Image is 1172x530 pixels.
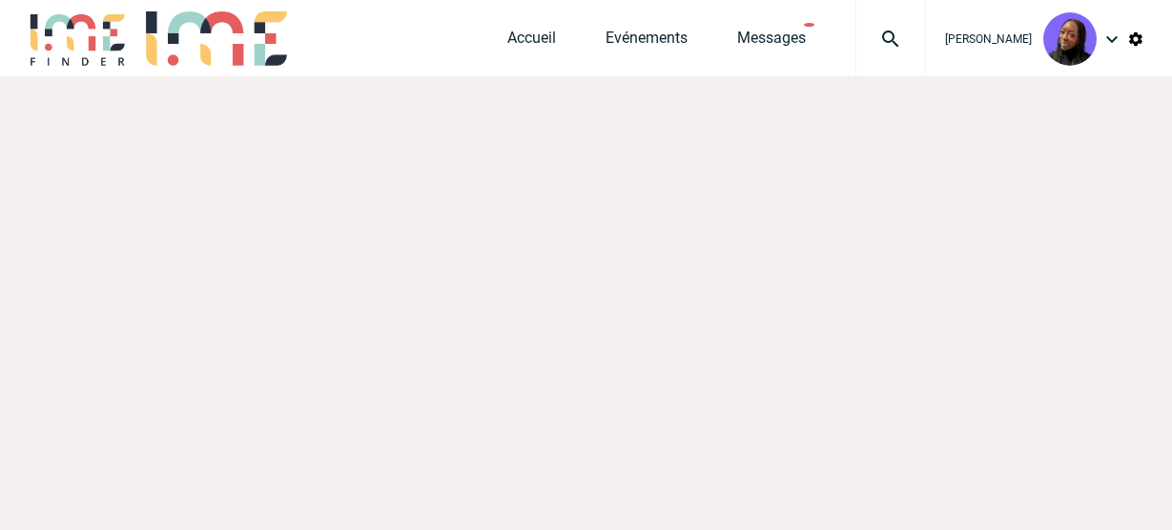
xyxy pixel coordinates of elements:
[1043,12,1097,66] img: 131349-0.png
[29,11,128,66] img: IME-Finder
[737,29,806,55] a: Messages
[507,29,556,55] a: Accueil
[606,29,688,55] a: Evénements
[945,32,1032,46] span: [PERSON_NAME]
